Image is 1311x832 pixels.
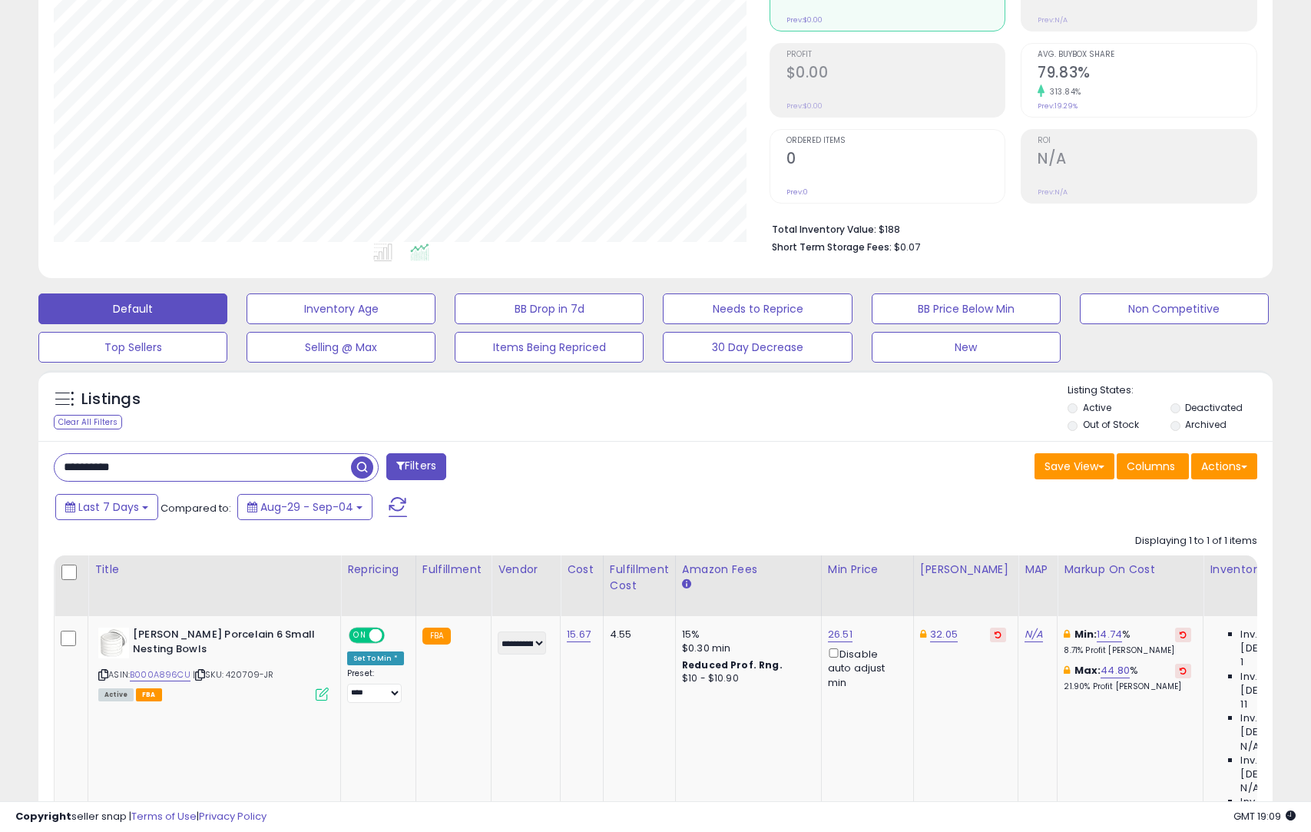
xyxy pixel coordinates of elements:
[663,293,852,324] button: Needs to Reprice
[1064,628,1191,656] div: %
[15,810,267,824] div: seller snap | |
[237,494,372,520] button: Aug-29 - Sep-04
[1038,187,1068,197] small: Prev: N/A
[1083,418,1139,431] label: Out of Stock
[54,415,122,429] div: Clear All Filters
[350,629,369,642] span: ON
[1240,655,1243,669] span: 1
[682,641,809,655] div: $0.30 min
[786,64,1005,85] h2: $0.00
[193,668,274,681] span: | SKU: 420709-JR
[682,628,809,641] div: 15%
[1058,555,1203,616] th: The percentage added to the cost of goods (COGS) that forms the calculator for Min & Max prices.
[682,672,809,685] div: $10 - $10.90
[1035,453,1114,479] button: Save View
[131,809,197,824] a: Terms of Use
[136,688,162,701] span: FBA
[199,809,267,824] a: Privacy Policy
[1064,664,1191,692] div: %
[161,501,231,515] span: Compared to:
[247,332,435,363] button: Selling @ Max
[1080,293,1269,324] button: Non Competitive
[1127,459,1175,474] span: Columns
[772,240,892,254] b: Short Term Storage Fees:
[786,51,1005,59] span: Profit
[1101,663,1130,678] a: 44.80
[130,668,190,681] a: B000A896CU
[455,293,644,324] button: BB Drop in 7d
[786,137,1005,145] span: Ordered Items
[1038,64,1256,85] h2: 79.83%
[610,562,669,594] div: Fulfillment Cost
[347,562,409,578] div: Repricing
[1074,663,1101,678] b: Max:
[567,627,591,642] a: 15.67
[1064,681,1191,692] p: 21.90% Profit [PERSON_NAME]
[1097,627,1122,642] a: 14.74
[930,627,958,642] a: 32.05
[1185,418,1227,431] label: Archived
[81,389,141,410] h5: Listings
[1185,401,1243,414] label: Deactivated
[1025,627,1043,642] a: N/A
[682,658,783,671] b: Reduced Prof. Rng.
[55,494,158,520] button: Last 7 Days
[98,628,329,699] div: ASIN:
[94,562,334,578] div: Title
[1068,383,1273,398] p: Listing States:
[1038,137,1256,145] span: ROI
[828,562,907,578] div: Min Price
[98,628,129,658] img: 41eipqK+adL._SL40_.jpg
[1064,645,1191,656] p: 8.71% Profit [PERSON_NAME]
[772,223,876,236] b: Total Inventory Value:
[455,332,644,363] button: Items Being Repriced
[1025,562,1051,578] div: MAP
[1240,698,1246,711] span: 11
[1038,15,1068,25] small: Prev: N/A
[610,628,664,641] div: 4.55
[15,809,71,824] strong: Copyright
[682,578,691,592] small: Amazon Fees.
[1083,401,1111,414] label: Active
[772,219,1246,237] li: $188
[422,562,485,578] div: Fulfillment
[347,651,404,665] div: Set To Min *
[382,629,407,642] span: OFF
[894,240,920,254] span: $0.07
[872,332,1061,363] button: New
[38,332,227,363] button: Top Sellers
[828,645,902,690] div: Disable auto adjust min
[422,628,451,645] small: FBA
[78,499,139,515] span: Last 7 Days
[786,150,1005,171] h2: 0
[567,562,597,578] div: Cost
[247,293,435,324] button: Inventory Age
[1240,781,1259,795] span: N/A
[872,293,1061,324] button: BB Price Below Min
[682,562,815,578] div: Amazon Fees
[786,15,823,25] small: Prev: $0.00
[828,627,852,642] a: 26.51
[260,499,353,515] span: Aug-29 - Sep-04
[1191,453,1257,479] button: Actions
[98,688,134,701] span: All listings currently available for purchase on Amazon
[1074,627,1097,641] b: Min:
[663,332,852,363] button: 30 Day Decrease
[133,628,319,660] b: [PERSON_NAME] Porcelain 6 Small Nesting Bowls
[492,555,561,616] th: CSV column name: cust_attr_2_Vendor
[1038,101,1078,111] small: Prev: 19.29%
[1044,86,1081,98] small: 313.84%
[386,453,446,480] button: Filters
[786,101,823,111] small: Prev: $0.00
[920,562,1011,578] div: [PERSON_NAME]
[1240,740,1259,754] span: N/A
[38,293,227,324] button: Default
[1135,534,1257,549] div: Displaying 1 to 1 of 1 items
[498,562,554,578] div: Vendor
[1233,809,1296,824] span: 2025-09-12 19:09 GMT
[347,668,404,703] div: Preset:
[1064,562,1197,578] div: Markup on Cost
[1038,51,1256,59] span: Avg. Buybox Share
[1038,150,1256,171] h2: N/A
[1117,453,1189,479] button: Columns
